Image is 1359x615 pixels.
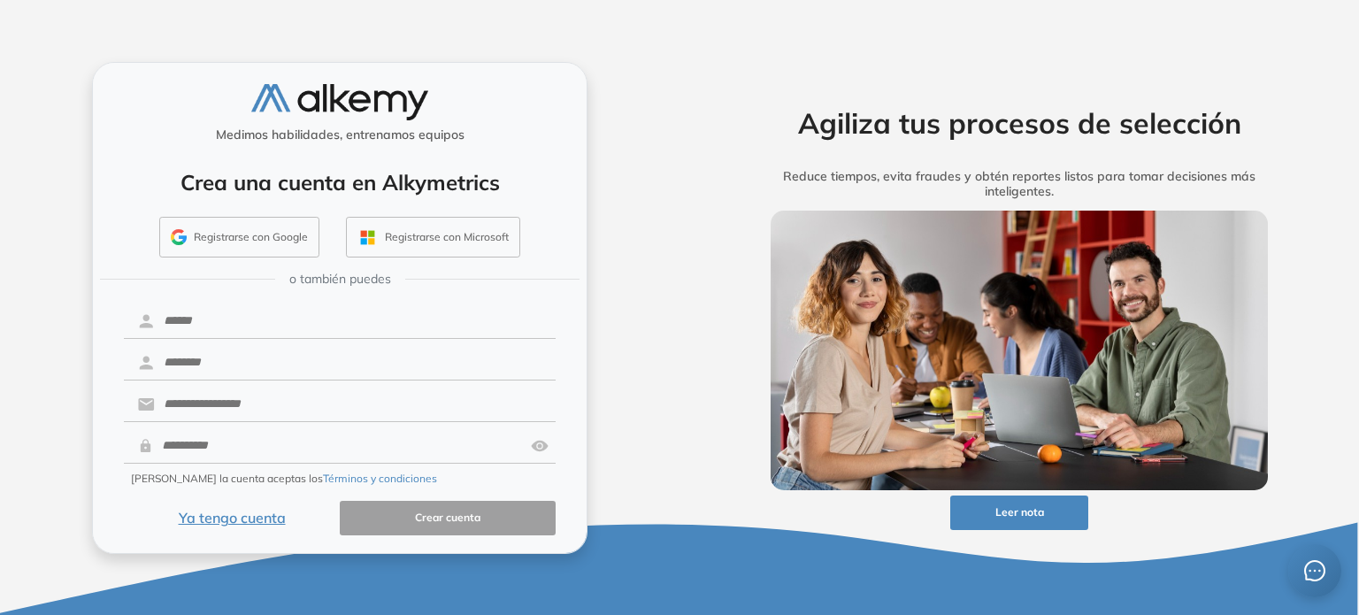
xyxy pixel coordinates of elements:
[289,270,391,288] span: o también puedes
[357,227,378,248] img: OUTLOOK_ICON
[771,211,1268,490] img: img-more-info
[743,106,1295,140] h2: Agiliza tus procesos de selección
[340,501,556,535] button: Crear cuenta
[950,496,1088,530] button: Leer nota
[171,229,187,245] img: GMAIL_ICON
[346,217,520,258] button: Registrarse con Microsoft
[159,217,319,258] button: Registrarse con Google
[124,501,340,535] button: Ya tengo cuenta
[531,429,549,463] img: asd
[251,84,428,120] img: logo-alkemy
[743,169,1295,199] h5: Reduce tiempos, evita fraudes y obtén reportes listos para tomar decisiones más inteligentes.
[131,471,437,487] span: [PERSON_NAME] la cuenta aceptas los
[100,127,580,142] h5: Medimos habilidades, entrenamos equipos
[116,170,564,196] h4: Crea una cuenta en Alkymetrics
[323,471,437,487] button: Términos y condiciones
[1304,560,1325,581] span: message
